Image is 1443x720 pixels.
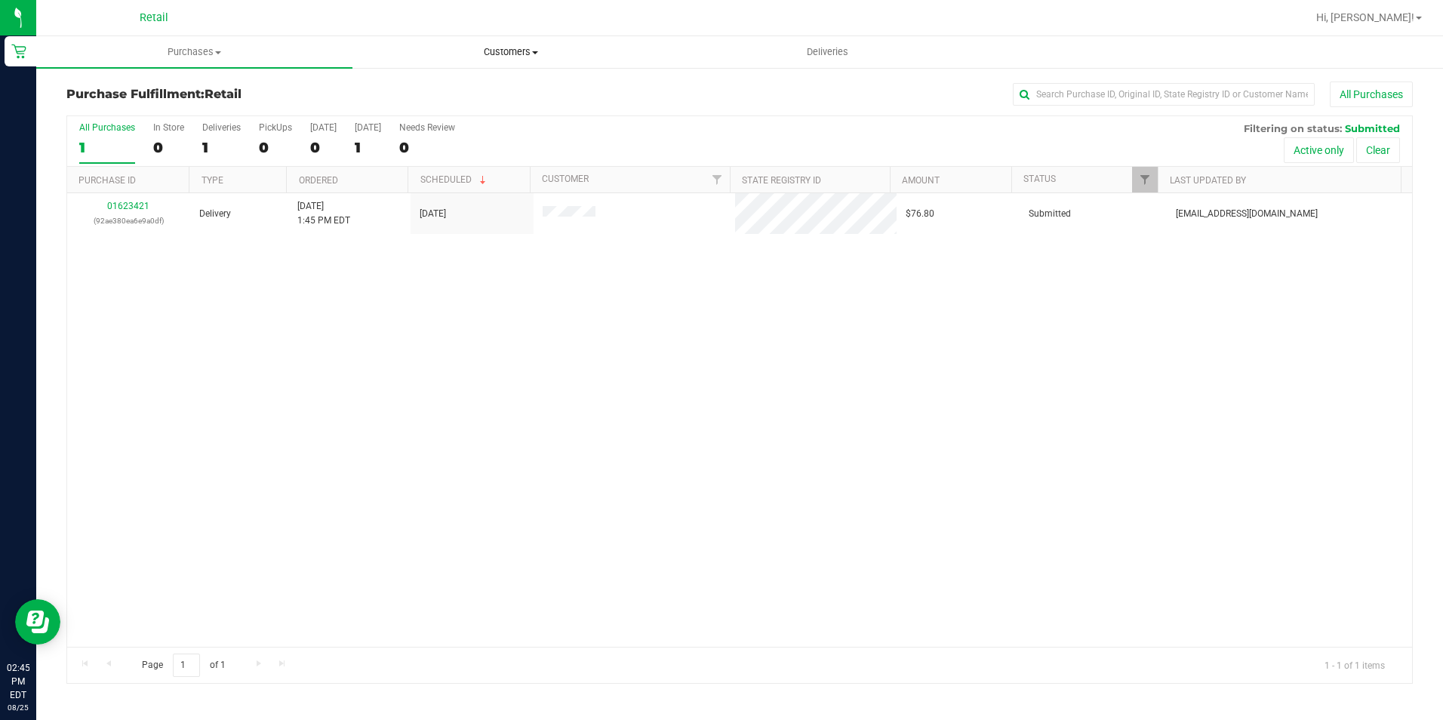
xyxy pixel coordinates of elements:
p: 08/25 [7,702,29,713]
span: Submitted [1345,122,1400,134]
a: Last Updated By [1170,175,1246,186]
div: 0 [310,139,337,156]
span: 1 - 1 of 1 items [1312,654,1397,676]
iframe: Resource center [15,599,60,645]
span: [DATE] 1:45 PM EDT [297,199,350,228]
a: State Registry ID [742,175,821,186]
div: 1 [79,139,135,156]
button: Clear [1356,137,1400,163]
a: Scheduled [420,174,489,185]
a: Amount [902,175,940,186]
span: [DATE] [420,207,446,221]
div: 1 [355,139,381,156]
span: Page of 1 [129,654,238,677]
div: Deliveries [202,122,241,133]
a: Purchases [36,36,352,68]
a: Ordered [299,175,338,186]
div: PickUps [259,122,292,133]
div: 0 [153,139,184,156]
button: All Purchases [1330,82,1413,107]
span: [EMAIL_ADDRESS][DOMAIN_NAME] [1176,207,1318,221]
h3: Purchase Fulfillment: [66,88,515,101]
button: Active only [1284,137,1354,163]
p: (92ae380ea6e9a0df) [76,214,181,228]
div: 0 [399,139,455,156]
div: Needs Review [399,122,455,133]
span: Hi, [PERSON_NAME]! [1316,11,1414,23]
a: Deliveries [669,36,986,68]
a: Status [1023,174,1056,184]
span: Deliveries [786,45,869,59]
span: Retail [205,87,242,101]
p: 02:45 PM EDT [7,661,29,702]
inline-svg: Retail [11,44,26,59]
input: Search Purchase ID, Original ID, State Registry ID or Customer Name... [1013,83,1315,106]
a: Filter [1132,167,1157,192]
input: 1 [173,654,200,677]
span: $76.80 [906,207,934,221]
span: Retail [140,11,168,24]
div: 1 [202,139,241,156]
a: 01623421 [107,201,149,211]
div: [DATE] [310,122,337,133]
a: Purchase ID [78,175,136,186]
div: All Purchases [79,122,135,133]
div: In Store [153,122,184,133]
a: Customer [542,174,589,184]
span: Filtering on status: [1244,122,1342,134]
span: Submitted [1029,207,1071,221]
div: 0 [259,139,292,156]
span: Purchases [36,45,352,59]
span: Delivery [199,207,231,221]
div: [DATE] [355,122,381,133]
a: Filter [705,167,730,192]
a: Type [202,175,223,186]
span: Customers [353,45,668,59]
a: Customers [352,36,669,68]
